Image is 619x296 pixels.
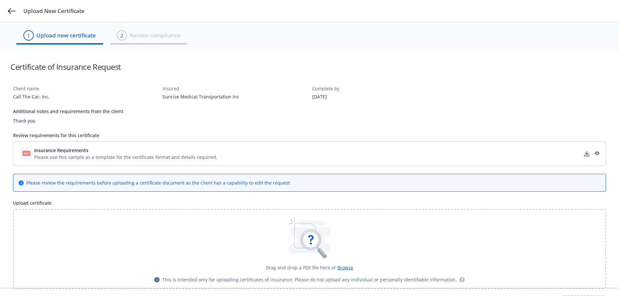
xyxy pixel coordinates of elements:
div: Additional notes and requirements from the client [13,108,606,115]
div: Call The Car, Inc. [13,93,157,100]
div: 2 [121,32,123,39]
span: Browse [337,264,353,271]
span: This is intended only for uploading certificates of insurance. Please do not upload any individua... [162,276,457,283]
div: Please review the requirements before uploading a certificate document as the client has a capabi... [26,179,291,186]
span: Upload new certificate [36,31,96,40]
div: Thank you [13,117,606,124]
div: [DATE] [312,93,457,100]
h1: Certificate of Insurance Request [10,61,121,72]
div: Client name [13,85,157,92]
div: 1 [27,32,30,39]
div: Drag and drop a PDF file here or BrowseThis is intended only for uploading certificates of insura... [13,209,606,289]
a: preview [593,150,600,158]
a: download [583,150,591,158]
span: Insurance Requirements [34,147,88,154]
div: Insurance RequirementsPlease use this sample as a template for the certificate format and details... [13,141,606,166]
div: Drag and drop a PDF file here or [266,264,353,271]
span: Review compliance [130,31,181,40]
div: Insured [162,85,307,92]
span: Upload New Certificate [23,7,84,15]
div: Please use this sample as a template for the certificate format and details required. [34,154,217,161]
div: Complete by [312,85,457,92]
button: Insurance Requirements [34,147,217,154]
div: Sunrise Medical Transportation Inc [162,93,307,100]
div: Review requirements for this certificate [13,132,606,139]
div: Upload certificate [13,199,606,206]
